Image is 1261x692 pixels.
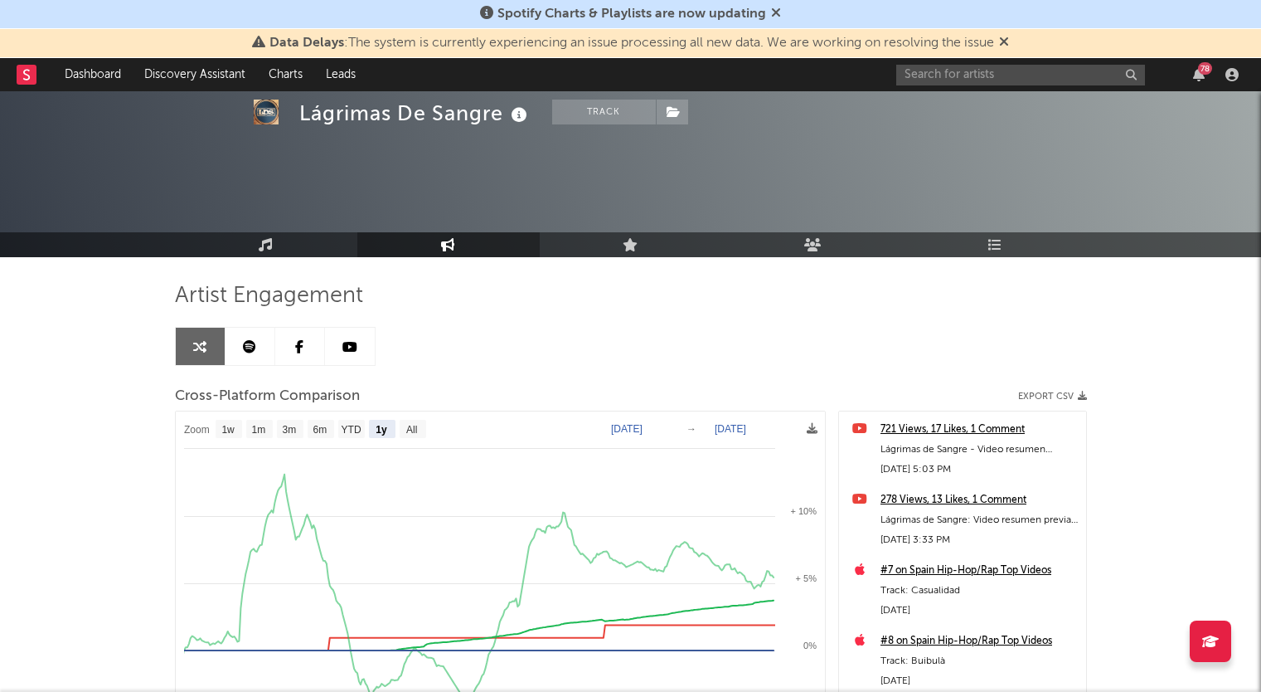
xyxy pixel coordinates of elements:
div: 78 [1198,62,1212,75]
div: [DATE] 3:33 PM [880,530,1078,550]
a: Leads [314,58,367,91]
span: Spotify Charts & Playlists are now updating [497,7,766,21]
text: 1y [376,424,387,436]
text: [DATE] [611,423,643,435]
a: #7 on Spain Hip-Hop/Rap Top Videos [880,561,1078,581]
a: Discovery Assistant [133,58,257,91]
text: All [405,424,416,436]
span: Dismiss [771,7,781,21]
a: 278 Views, 13 Likes, 1 Comment [880,490,1078,510]
text: + 5% [795,573,817,583]
button: Export CSV [1018,392,1087,402]
text: + 10% [790,506,817,516]
text: Zoom [184,424,210,436]
text: 3m [282,424,296,436]
text: 0% [803,641,817,651]
text: 6m [313,424,327,436]
text: → [686,423,696,435]
text: 1w [221,424,235,436]
input: Search for artists [896,65,1145,85]
div: [DATE] [880,671,1078,691]
span: Data Delays [269,37,344,50]
div: Lágrimas de Sangre: Video resumen previa Juergas Rock 2025 [880,510,1078,530]
div: [DATE] [880,601,1078,621]
span: Cross-Platform Comparison [175,387,360,407]
a: Dashboard [53,58,133,91]
span: : The system is currently experiencing an issue processing all new data. We are working on resolv... [269,37,994,50]
span: Dismiss [999,37,1009,50]
text: 1m [251,424,265,436]
span: Artist Engagement [175,286,363,306]
div: Track: Buibulà [880,651,1078,671]
text: YTD [341,424,361,436]
div: [DATE] 5:03 PM [880,460,1078,480]
button: Track [552,100,656,124]
text: [DATE] [715,423,746,435]
button: 78 [1193,68,1205,81]
div: Lágrimas de Sangre - Video resumen Juergas Rock 2025 [880,440,1078,460]
a: Charts [257,58,314,91]
div: Track: Casualidad [880,581,1078,601]
a: #8 on Spain Hip-Hop/Rap Top Videos [880,631,1078,651]
a: 721 Views, 17 Likes, 1 Comment [880,420,1078,440]
div: Lágrimas De Sangre [299,100,531,127]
